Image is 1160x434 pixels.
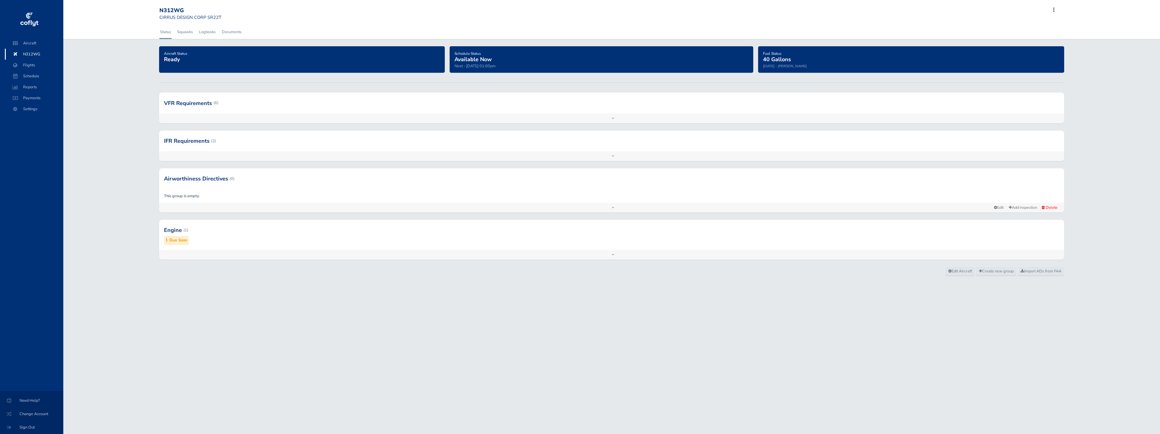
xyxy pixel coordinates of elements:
span: Payments [11,93,57,103]
a: Import ADs from FAA [1018,267,1064,276]
span: N312WG [11,49,57,60]
a: Schedule StatusAvailable Now [455,49,492,63]
small: [DATE] - [PERSON_NAME] [763,64,807,68]
a: Logbooks [198,25,216,39]
span: Aircraft Status [164,51,187,56]
span: Aircraft [11,38,57,49]
small: Due Soon [169,237,187,243]
span: Ready [164,56,180,63]
a: Documents [221,25,242,39]
a: Status [159,25,172,39]
span: Flights [11,60,57,71]
a: Edit [991,204,1006,212]
span: Available Now [455,56,492,63]
img: coflyt logo [19,11,39,29]
span: 40 Gallons [763,56,791,63]
span: Schedule [11,71,57,82]
div: N312WG [159,7,221,14]
a: Edit Aircraft [946,267,975,276]
span: Need Help? [7,395,56,406]
a: Squawks [176,25,193,39]
a: Add inspection [1006,203,1040,212]
span: Schedule Status [455,51,481,56]
span: Change Account [7,408,56,419]
span: Edit [994,205,1004,210]
a: Create new group [976,267,1016,276]
span: Fuel Status [763,51,782,56]
span: Reports [11,82,57,93]
strong: This group is empty. [164,193,200,199]
span: Sign Out [7,422,56,433]
span: Create new group [979,268,1014,274]
small: CIRRUS DESIGN CORP SR22T [159,14,221,20]
span: Next - [DATE] 01:00pm [455,63,496,69]
span: Settings [11,103,57,114]
span: Import ADs from FAA [1021,268,1061,274]
span: Delete [1046,205,1057,210]
button: Delete [1040,204,1059,211]
span: Edit Aircraft [948,268,972,274]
